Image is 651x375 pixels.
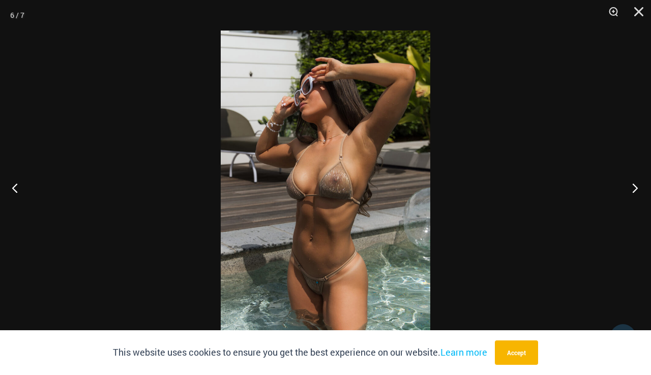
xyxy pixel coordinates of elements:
[440,346,487,358] a: Learn more
[613,162,651,213] button: Next
[10,8,24,23] div: 6 / 7
[221,31,430,344] img: Lightning Shimmer Glittering Dunes 317 Tri Top 469 Thong 01
[113,345,487,360] p: This website uses cookies to ensure you get the best experience on our website.
[495,340,538,365] button: Accept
